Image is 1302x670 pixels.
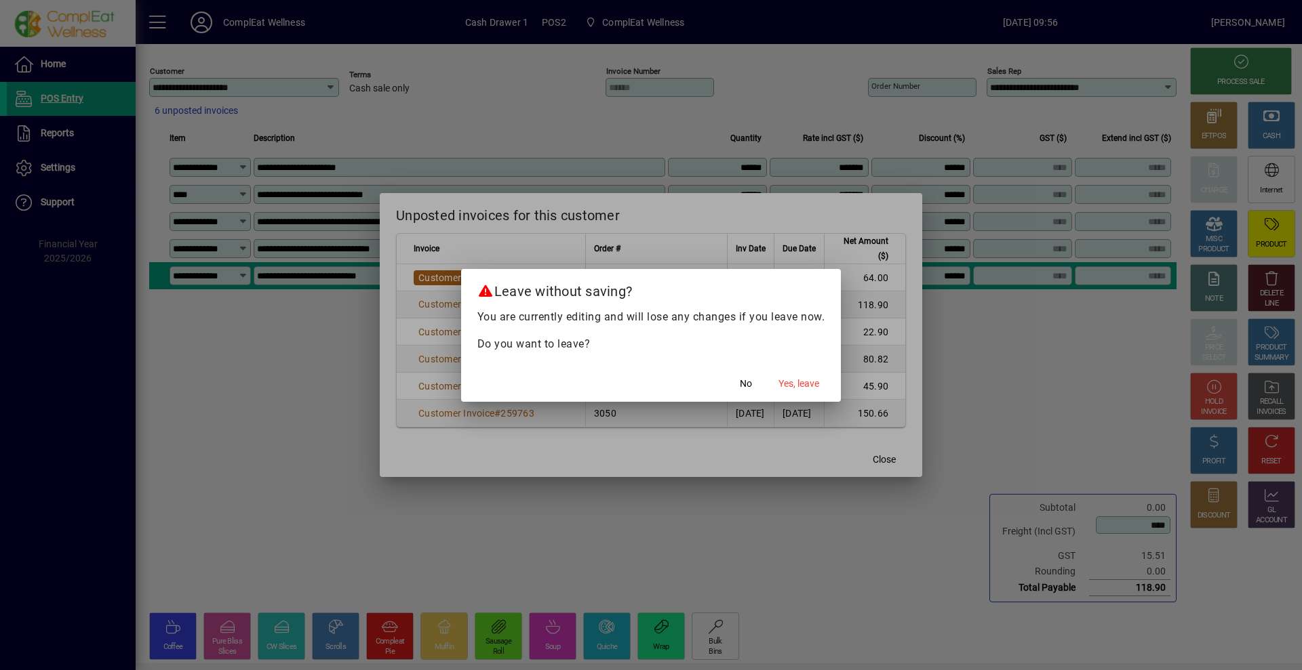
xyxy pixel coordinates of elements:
p: You are currently editing and will lose any changes if you leave now. [477,309,825,325]
button: No [724,372,768,396]
h2: Leave without saving? [461,269,842,308]
span: Yes, leave [778,377,819,391]
span: No [740,377,752,391]
p: Do you want to leave? [477,336,825,352]
button: Yes, leave [773,372,825,396]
